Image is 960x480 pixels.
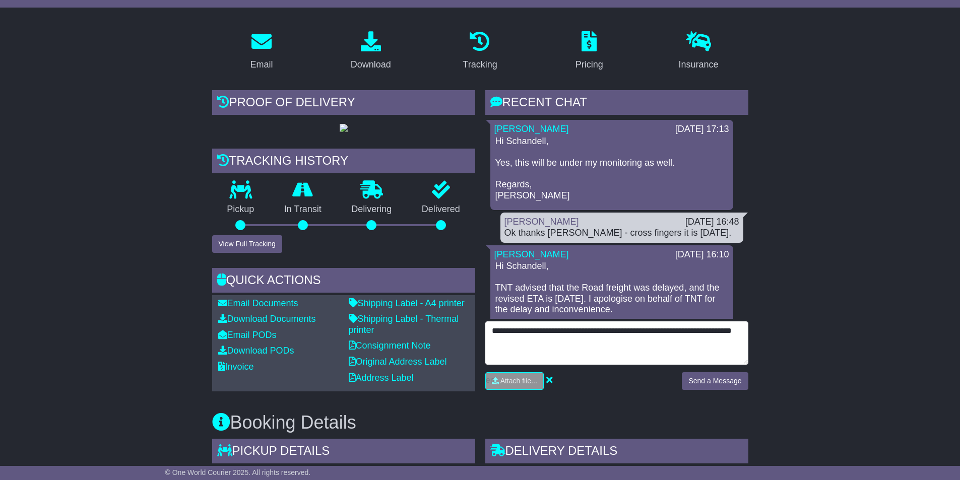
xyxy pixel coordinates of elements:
[218,314,316,324] a: Download Documents
[218,362,254,372] a: Invoice
[685,217,739,228] div: [DATE] 16:48
[250,58,273,72] div: Email
[504,228,739,239] div: Ok thanks [PERSON_NAME] - cross fingers it is [DATE].
[212,235,282,253] button: View Full Tracking
[407,204,475,215] p: Delivered
[675,249,729,260] div: [DATE] 16:10
[485,90,748,117] div: RECENT CHAT
[212,413,748,433] h3: Booking Details
[485,439,748,466] div: Delivery Details
[212,439,475,466] div: Pickup Details
[218,330,277,340] a: Email PODs
[269,204,337,215] p: In Transit
[218,346,294,356] a: Download PODs
[349,357,447,367] a: Original Address Label
[243,28,279,75] a: Email
[349,373,414,383] a: Address Label
[212,204,270,215] p: Pickup
[672,28,725,75] a: Insurance
[351,58,391,72] div: Download
[344,28,398,75] a: Download
[337,204,407,215] p: Delivering
[456,28,503,75] a: Tracking
[340,124,348,132] img: GetPodImage
[494,249,569,259] a: [PERSON_NAME]
[349,340,431,351] a: Consignment Note
[494,124,569,134] a: [PERSON_NAME]
[504,217,579,227] a: [PERSON_NAME]
[682,372,748,390] button: Send a Message
[212,90,475,117] div: Proof of Delivery
[575,58,603,72] div: Pricing
[569,28,610,75] a: Pricing
[212,149,475,176] div: Tracking history
[349,298,465,308] a: Shipping Label - A4 printer
[212,268,475,295] div: Quick Actions
[218,298,298,308] a: Email Documents
[495,136,728,201] p: Hi Schandell, Yes, this will be under my monitoring as well. Regards, [PERSON_NAME]
[675,124,729,135] div: [DATE] 17:13
[679,58,719,72] div: Insurance
[165,468,311,476] span: © One World Courier 2025. All rights reserved.
[495,261,728,348] p: Hi Schandell, TNT advised that the Road freight was delayed, and the revised ETA is [DATE]. I apo...
[463,58,497,72] div: Tracking
[349,314,459,335] a: Shipping Label - Thermal printer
